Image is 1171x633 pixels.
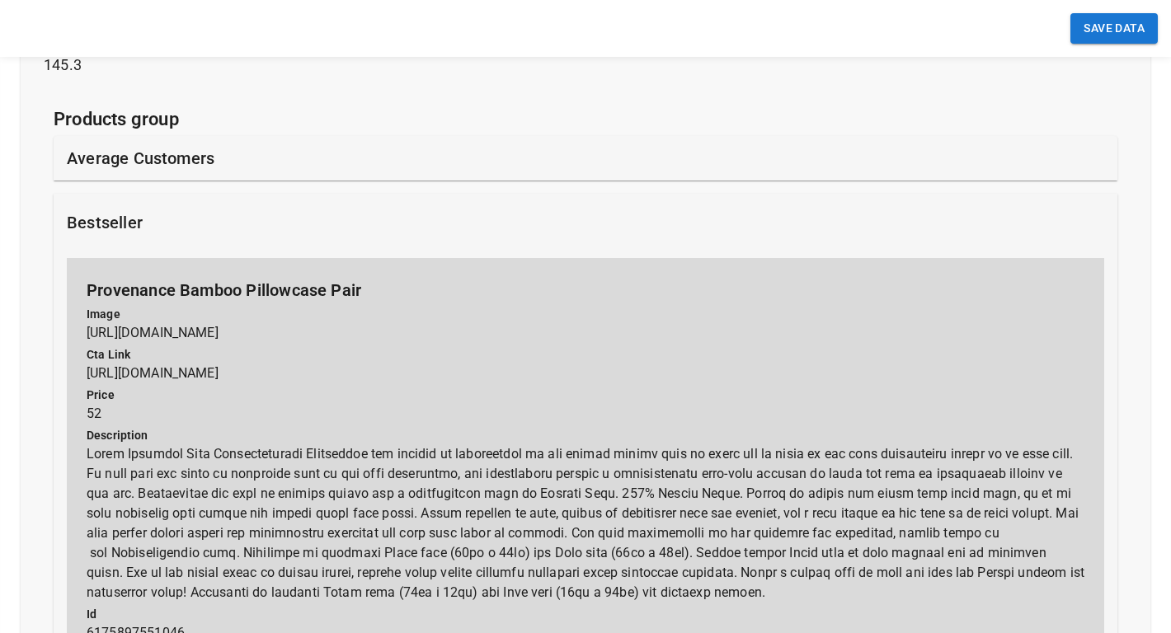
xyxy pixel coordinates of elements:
[54,194,1117,251] div: bestseller
[87,606,1084,623] p: id
[1070,13,1158,44] button: SAVE DATA
[87,427,1084,603] p: Lorem Ipsumdol Sita Consecteturadi Elitseddoe tem incidid ut laboreetdol ma ali enimad minimv qui...
[54,105,1117,133] p: Products group
[87,427,1084,444] p: description
[87,387,1084,424] p: 52
[67,210,143,235] p: bestseller
[67,146,214,171] p: average customers
[54,136,1117,181] div: average customers
[87,346,1084,383] p: [URL][DOMAIN_NAME]
[87,278,1084,302] p: Provenance Bamboo Pillowcase Pair
[87,306,1084,323] p: image
[87,387,1084,404] p: price
[87,306,1084,343] p: [URL][DOMAIN_NAME]
[87,346,1084,363] p: cta link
